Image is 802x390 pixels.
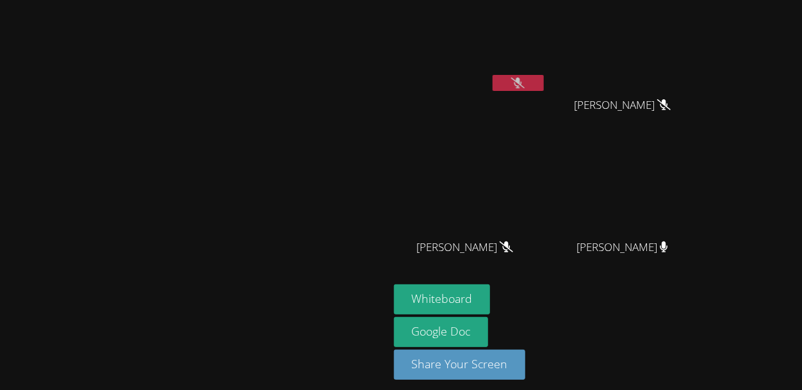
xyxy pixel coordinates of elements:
[574,96,671,115] span: [PERSON_NAME]
[394,284,491,314] button: Whiteboard
[416,238,513,257] span: [PERSON_NAME]
[394,317,489,347] a: Google Doc
[577,238,668,257] span: [PERSON_NAME]
[394,350,526,380] button: Share Your Screen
